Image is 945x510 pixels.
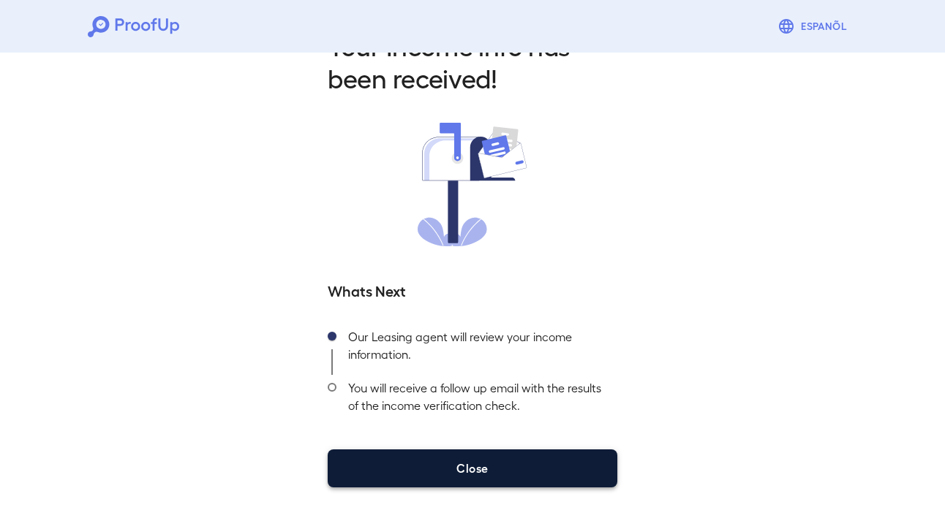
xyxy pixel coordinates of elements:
button: Close [328,449,617,487]
div: You will receive a follow up email with the results of the income verification check. [336,375,617,426]
h2: Your Income info has been received! [328,29,617,94]
div: Our Leasing agent will review your income information. [336,324,617,375]
h5: Whats Next [328,280,617,300]
button: Espanõl [772,12,857,41]
img: received.svg [418,123,527,246]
